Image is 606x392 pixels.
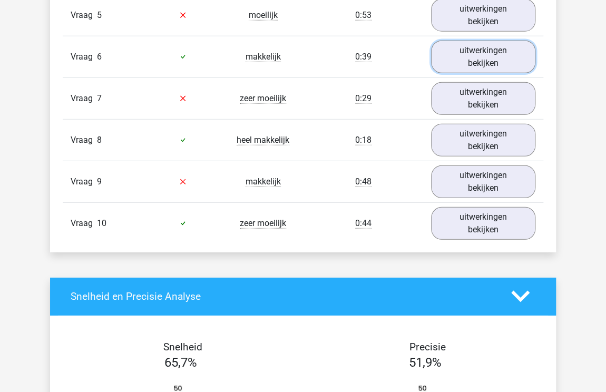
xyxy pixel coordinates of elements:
[71,217,97,230] span: Vraag
[355,10,372,21] span: 0:53
[431,41,535,73] a: uitwerkingen bekijken
[431,207,535,240] a: uitwerkingen bekijken
[164,355,197,370] span: 65,7%
[97,135,102,145] span: 8
[71,290,495,302] h4: Snelheid en Precisie Analyse
[71,175,97,188] span: Vraag
[97,177,102,187] span: 9
[409,355,442,370] span: 51,9%
[71,341,295,353] h4: Snelheid
[246,177,281,187] span: makkelijk
[237,135,289,145] span: heel makkelijk
[71,9,97,22] span: Vraag
[315,341,540,353] h4: Precisie
[240,93,286,104] span: zeer moeilijk
[249,10,278,21] span: moeilijk
[431,165,535,198] a: uitwerkingen bekijken
[71,134,97,146] span: Vraag
[355,135,372,145] span: 0:18
[355,93,372,104] span: 0:29
[246,52,281,62] span: makkelijk
[97,52,102,62] span: 6
[355,218,372,229] span: 0:44
[355,52,372,62] span: 0:39
[71,92,97,105] span: Vraag
[355,177,372,187] span: 0:48
[431,82,535,115] a: uitwerkingen bekijken
[71,51,97,63] span: Vraag
[97,10,102,20] span: 5
[431,124,535,156] a: uitwerkingen bekijken
[240,218,286,229] span: zeer moeilijk
[97,218,106,228] span: 10
[97,93,102,103] span: 7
